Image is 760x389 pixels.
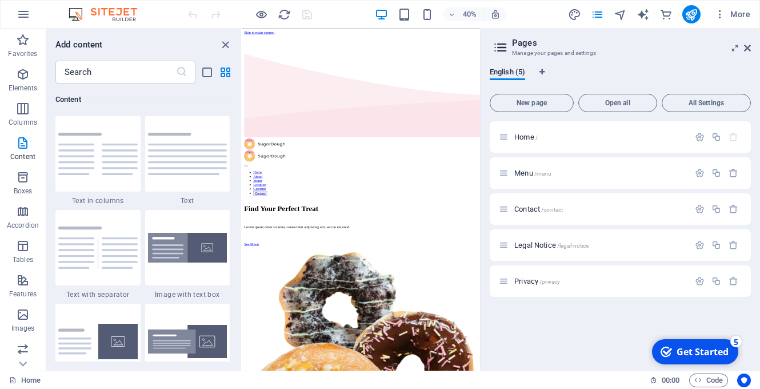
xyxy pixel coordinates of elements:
[568,8,581,21] i: Design (Ctrl+Alt+Y)
[534,170,552,177] span: /menu
[7,221,39,230] p: Accordion
[535,134,538,141] span: /
[9,118,37,127] p: Columns
[8,49,37,58] p: Favorites
[514,169,551,177] span: Click to open page
[55,196,141,205] span: Text in columns
[514,241,589,249] span: Click to open page
[695,204,705,214] div: Settings
[695,240,705,250] div: Settings
[711,240,721,250] div: Duplicate
[145,210,230,299] div: Image with text box
[737,374,751,387] button: Usercentrics
[58,324,138,359] img: text-with-image-v4.svg
[218,65,232,79] button: grid-view
[514,205,563,213] span: Click to open page
[495,100,569,106] span: New page
[28,11,80,23] div: Get Started
[614,7,627,21] button: navigator
[218,38,232,51] button: close panel
[711,204,721,214] div: Duplicate
[58,133,138,175] img: text-in-columns.svg
[541,207,563,213] span: /contact
[511,169,689,177] div: Menu/menu
[662,374,679,387] span: 00 00
[278,8,291,21] i: Reload page
[200,65,214,79] button: list-view
[55,38,103,51] h6: Add content
[148,133,227,175] img: text.svg
[9,374,41,387] a: Click to cancel selection. Double-click to open Pages
[511,277,689,285] div: Privacy/privacy
[714,9,750,20] span: More
[14,186,33,196] p: Boxes
[591,8,604,21] i: Pages (Ctrl+Alt+S)
[539,279,560,285] span: /privacy
[10,152,35,161] p: Content
[711,276,721,286] div: Duplicate
[670,376,671,384] span: :
[9,289,37,299] p: Features
[66,7,151,21] img: Editor Logo
[82,1,93,13] div: 5
[148,325,227,359] img: text-image-overlap.svg
[711,132,721,142] div: Duplicate
[13,255,33,264] p: Tables
[695,276,705,286] div: Settings
[511,241,689,249] div: Legal Notice/legal-notice
[490,65,525,81] span: English (5)
[729,132,738,142] div: The startpage cannot be deleted
[662,94,751,112] button: All Settings
[512,38,751,48] h2: Pages
[682,5,701,23] button: publish
[461,7,479,21] h6: 40%
[5,5,81,14] a: Skip to main content
[512,48,728,58] h3: Manage your pages and settings
[667,100,746,106] span: All Settings
[443,7,484,21] button: 40%
[55,210,141,299] div: Text with separator
[514,133,538,141] span: Click to open page
[490,94,574,112] button: New page
[583,100,652,106] span: Open all
[659,8,673,21] i: Commerce
[729,168,738,178] div: Remove
[514,277,560,285] span: Click to open page
[729,240,738,250] div: Remove
[55,290,141,299] span: Text with separator
[511,205,689,213] div: Contact/contact
[277,7,291,21] button: reload
[695,168,705,178] div: Settings
[591,7,605,21] button: pages
[578,94,657,112] button: Open all
[145,196,230,205] span: Text
[650,374,680,387] h6: Session time
[490,9,501,19] i: On resize automatically adjust zoom level to fit chosen device.
[689,374,728,387] button: Code
[55,93,230,106] h6: Content
[58,227,138,269] img: text-with-separator.svg
[729,276,738,286] div: Remove
[659,7,673,21] button: commerce
[710,5,755,23] button: More
[695,132,705,142] div: Settings
[637,7,650,21] button: text_generator
[511,133,689,141] div: Home/
[694,374,723,387] span: Code
[729,204,738,214] div: Remove
[55,61,176,84] input: Search
[254,7,268,21] button: Click here to leave preview mode and continue editing
[711,168,721,178] div: Duplicate
[685,8,698,21] i: Publish
[145,290,230,299] span: Image with text box
[9,84,38,93] p: Elements
[3,5,90,30] div: Get Started 5 items remaining, 0% complete
[145,116,230,205] div: Text
[568,7,582,21] button: design
[557,243,589,249] span: /legal-notice
[614,8,627,21] i: Navigator
[11,324,35,333] p: Images
[637,8,650,21] i: AI Writer
[148,233,227,263] img: image-with-text-box.svg
[490,68,751,89] div: Language Tabs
